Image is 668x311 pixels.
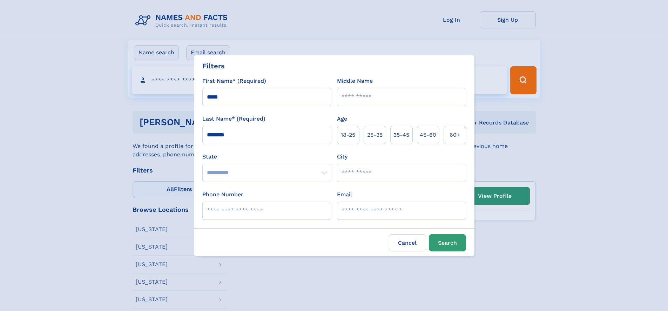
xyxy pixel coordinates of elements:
[389,234,426,251] label: Cancel
[450,131,460,139] span: 60+
[202,190,243,199] label: Phone Number
[202,115,265,123] label: Last Name* (Required)
[420,131,436,139] span: 45‑60
[341,131,355,139] span: 18‑25
[202,77,266,85] label: First Name* (Required)
[393,131,409,139] span: 35‑45
[337,190,352,199] label: Email
[367,131,383,139] span: 25‑35
[337,115,347,123] label: Age
[337,153,348,161] label: City
[202,61,225,71] div: Filters
[202,153,331,161] label: State
[429,234,466,251] button: Search
[337,77,373,85] label: Middle Name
